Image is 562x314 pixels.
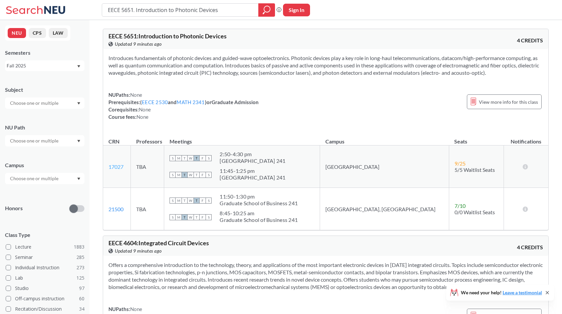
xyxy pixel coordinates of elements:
[220,174,285,181] div: [GEOGRAPHIC_DATA] 241
[188,198,194,204] span: W
[194,198,200,204] span: T
[76,254,84,261] span: 285
[76,274,84,282] span: 125
[131,188,164,230] td: TBA
[6,253,84,262] label: Seminar
[108,239,209,247] span: EECE 4604 : Integrated Circuit Devices
[177,99,205,105] a: MATH 2341
[176,198,182,204] span: M
[108,138,119,145] div: CRN
[188,172,194,178] span: W
[115,40,162,48] span: Updated 9 minutes ago
[8,28,26,38] button: NEU
[188,214,194,220] span: W
[108,54,543,76] section: Introduces fundamentals of photonic devices and guided-wave optoelectronics. Photonic devices pla...
[461,290,542,295] span: We need your help!
[182,214,188,220] span: T
[283,4,310,16] button: Sign In
[517,244,543,251] span: 4 CREDITS
[220,193,298,200] div: 11:50 - 1:30 pm
[206,172,212,178] span: S
[200,214,206,220] span: F
[5,60,84,71] div: Fall 2025Dropdown arrow
[503,290,542,295] a: Leave a testimonial
[320,188,449,230] td: [GEOGRAPHIC_DATA], [GEOGRAPHIC_DATA]
[79,305,84,313] span: 34
[77,102,80,105] svg: Dropdown arrow
[6,284,84,293] label: Studio
[29,28,46,38] button: CPS
[77,65,80,68] svg: Dropdown arrow
[176,214,182,220] span: M
[206,198,212,204] span: S
[5,135,84,146] div: Dropdown arrow
[108,91,259,120] div: NUPaths: Prerequisites: ( and ) or Graduate Admission Corequisites: Course fees:
[5,205,23,212] p: Honors
[206,155,212,161] span: S
[320,131,449,145] th: Campus
[49,28,68,38] button: LAW
[6,243,84,251] label: Lecture
[176,155,182,161] span: M
[220,217,298,223] div: Graduate School of Business 241
[263,5,271,15] svg: magnifying glass
[74,243,84,251] span: 1883
[108,206,123,212] a: 21500
[194,155,200,161] span: T
[6,263,84,272] label: Individual Instruction
[7,62,76,69] div: Fall 2025
[7,137,63,145] input: Choose one or multiple
[77,140,80,142] svg: Dropdown arrow
[504,131,548,145] th: Notifications
[479,98,538,106] span: View more info for this class
[449,131,504,145] th: Seats
[455,167,495,173] span: 5/5 Waitlist Seats
[5,86,84,93] div: Subject
[115,247,162,255] span: Updated 9 minutes ago
[200,155,206,161] span: F
[170,172,176,178] span: S
[6,274,84,282] label: Lab
[188,155,194,161] span: W
[139,106,151,112] span: None
[320,145,449,188] td: [GEOGRAPHIC_DATA]
[220,210,298,217] div: 8:45 - 10:25 am
[6,294,84,303] label: Off-campus instruction
[5,231,84,239] span: Class Type
[455,160,466,167] span: 9 / 25
[517,37,543,44] span: 4 CREDITS
[130,306,142,312] span: None
[7,99,63,107] input: Choose one or multiple
[220,200,298,207] div: Graduate School of Business 241
[130,92,142,98] span: None
[206,214,212,220] span: S
[258,3,275,17] div: magnifying glass
[79,285,84,292] span: 97
[170,155,176,161] span: S
[6,305,84,313] label: Recitation/Discussion
[220,158,285,164] div: [GEOGRAPHIC_DATA] 241
[108,32,227,40] span: EECE 5651 : Introduction to Photonic Devices
[200,198,206,204] span: F
[220,168,285,174] div: 11:45 - 1:25 pm
[455,209,495,215] span: 0/0 Waitlist Seats
[5,49,84,56] div: Semesters
[164,131,320,145] th: Meetings
[131,145,164,188] td: TBA
[220,151,285,158] div: 2:50 - 4:30 pm
[170,198,176,204] span: S
[136,114,149,120] span: None
[182,172,188,178] span: T
[142,99,168,105] a: EECE 2530
[5,162,84,169] div: Campus
[77,178,80,180] svg: Dropdown arrow
[170,214,176,220] span: S
[108,164,123,170] a: 17027
[107,4,254,16] input: Class, professor, course number, "phrase"
[79,295,84,302] span: 60
[194,172,200,178] span: T
[176,172,182,178] span: M
[108,261,543,291] section: Offers a comprehensive introduction to the technology, theory, and applications of the most impor...
[131,131,164,145] th: Professors
[455,203,466,209] span: 7 / 10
